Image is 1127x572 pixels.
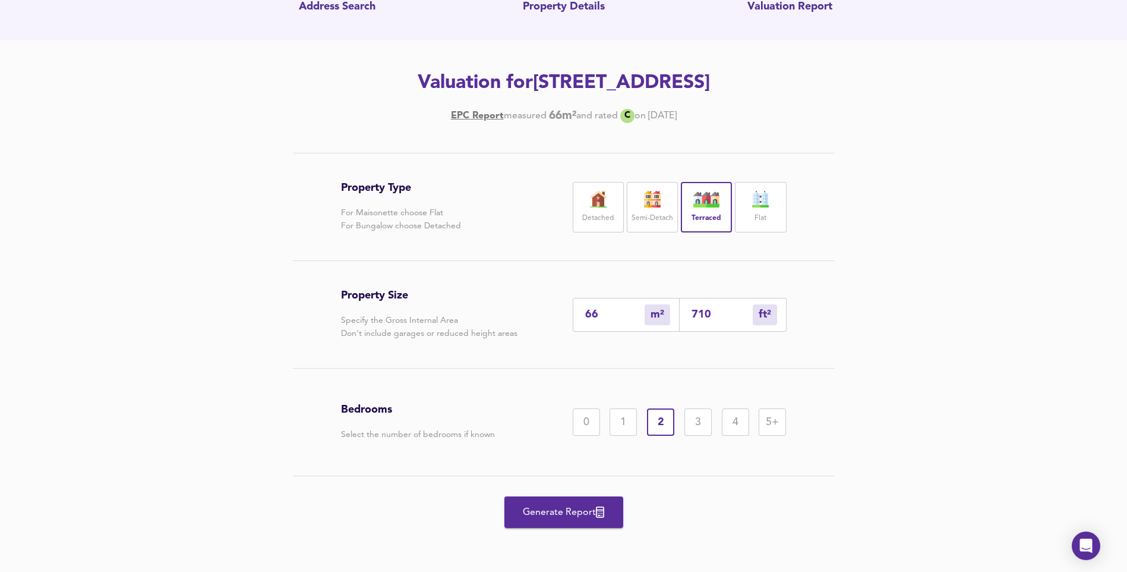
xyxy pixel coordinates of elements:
[549,109,576,122] b: 66 m²
[746,191,775,208] img: flat-icon
[576,109,618,122] div: and rated
[753,304,777,325] div: m²
[735,182,786,232] div: Flat
[341,181,461,194] h3: Property Type
[759,408,786,436] div: 5+
[516,504,611,521] span: Generate Report
[620,109,634,123] div: C
[647,408,674,436] div: 2
[583,191,613,208] img: house-icon
[684,408,712,436] div: 3
[451,109,677,123] div: [DATE]
[451,109,504,122] a: EPC Report
[637,191,667,208] img: house-icon
[610,408,637,436] div: 1
[582,211,614,226] label: Detached
[692,309,753,321] input: Sqft
[692,211,721,226] label: Terraced
[755,211,766,226] label: Flat
[645,304,670,325] div: m²
[573,182,624,232] div: Detached
[341,428,495,441] p: Select the number of bedrooms if known
[341,289,517,302] h3: Property Size
[341,314,517,340] p: Specify the Gross Internal Area Don't include garages or reduced height areas
[585,309,645,321] input: Enter sqm
[341,403,495,416] h3: Bedrooms
[627,182,678,232] div: Semi-Detach
[341,206,461,232] p: For Maisonette choose Flat For Bungalow choose Detached
[634,109,646,122] div: on
[722,408,749,436] div: 4
[573,408,600,436] div: 0
[504,109,547,122] div: measured
[632,211,673,226] label: Semi-Detach
[228,70,900,96] h2: Valuation for [STREET_ADDRESS]
[681,182,732,232] div: Terraced
[1072,532,1100,560] div: Open Intercom Messenger
[692,191,721,208] img: house-icon
[504,496,623,528] button: Generate Report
